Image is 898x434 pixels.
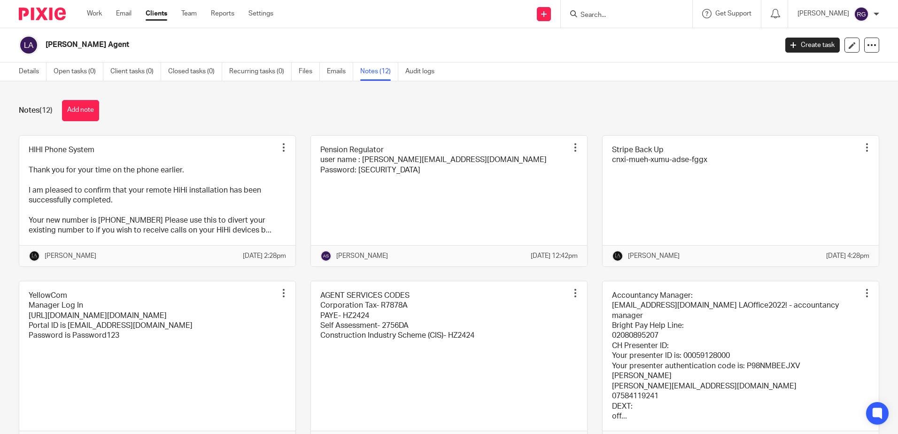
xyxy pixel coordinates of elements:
a: Recurring tasks (0) [229,62,292,81]
p: [PERSON_NAME] [628,251,680,261]
a: Reports [211,9,234,18]
img: Lockhart+Amin+-+1024x1024+-+light+on+dark.jpg [29,250,40,262]
a: Details [19,62,46,81]
a: Client tasks (0) [110,62,161,81]
img: Pixie [19,8,66,20]
p: [PERSON_NAME] [336,251,388,261]
img: svg%3E [19,35,39,55]
p: [DATE] 2:28pm [243,251,286,261]
a: Open tasks (0) [54,62,103,81]
img: svg%3E [854,7,869,22]
a: Notes (12) [360,62,398,81]
p: [PERSON_NAME] [797,9,849,18]
a: Work [87,9,102,18]
h1: Notes [19,106,53,116]
button: Add note [62,100,99,121]
a: Create task [785,38,840,53]
a: Settings [248,9,273,18]
a: Clients [146,9,167,18]
p: [DATE] 4:28pm [826,251,869,261]
a: Team [181,9,197,18]
input: Search [580,11,664,20]
img: Lockhart+Amin+-+1024x1024+-+light+on+dark.jpg [612,250,623,262]
span: Get Support [715,10,751,17]
a: Email [116,9,132,18]
a: Audit logs [405,62,441,81]
p: [DATE] 12:42pm [531,251,578,261]
a: Emails [327,62,353,81]
p: [PERSON_NAME] [45,251,96,261]
img: svg%3E [320,250,332,262]
a: Closed tasks (0) [168,62,222,81]
a: Files [299,62,320,81]
h2: [PERSON_NAME] Agent [46,40,626,50]
span: (12) [39,107,53,114]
